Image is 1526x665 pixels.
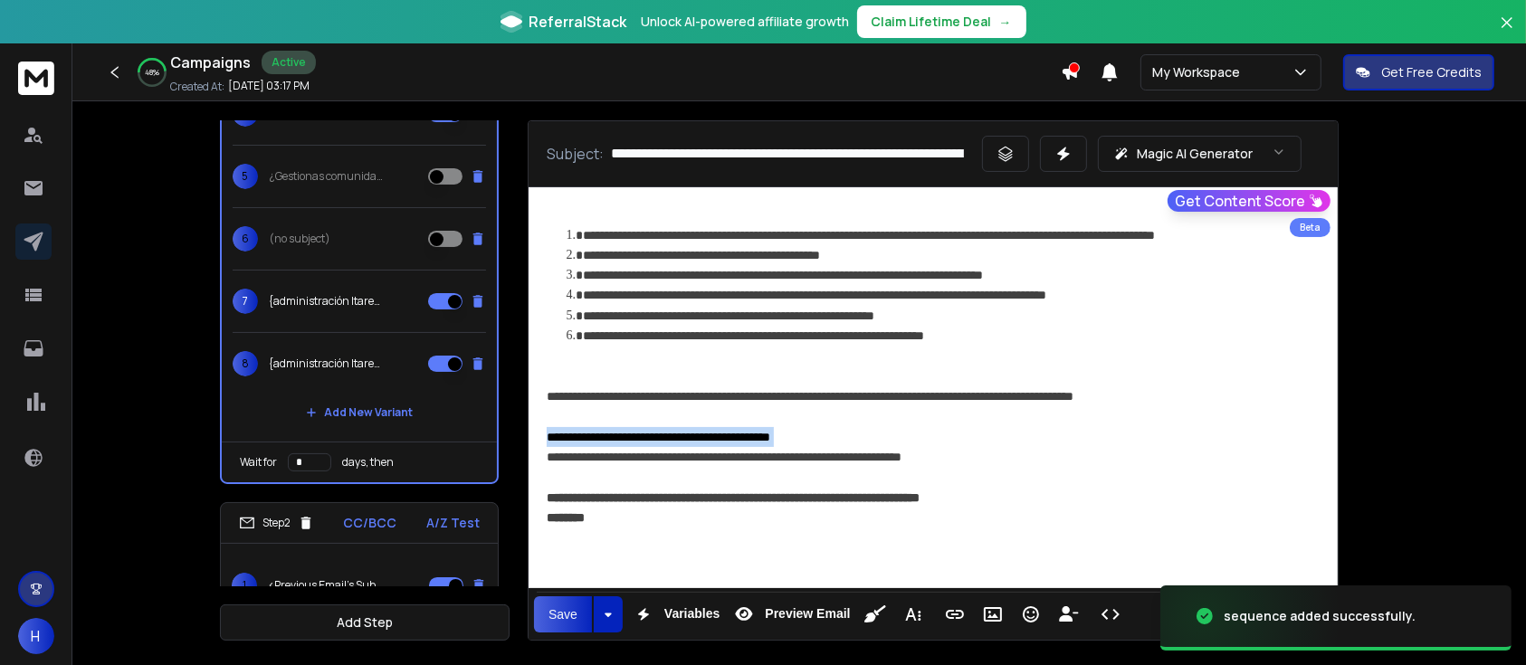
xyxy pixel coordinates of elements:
[145,67,159,78] p: 48 %
[18,618,54,654] button: H
[1381,63,1482,81] p: Get Free Credits
[1495,11,1519,54] button: Close banner
[999,13,1012,31] span: →
[269,356,385,371] p: {administración |tareas |administración de fincas|gestión de fincas |tareas de gestión|procesos g...
[269,232,330,246] p: (no subject)
[291,394,427,431] button: Add New Variant
[232,573,257,598] span: 1
[857,5,1026,38] button: Claim Lifetime Deal→
[170,80,224,94] p: Created At:
[896,596,930,632] button: More Text
[529,11,627,33] span: ReferralStack
[761,606,854,622] span: Preview Email
[534,596,592,632] button: Save
[233,289,258,314] span: 7
[228,79,310,93] p: [DATE] 03:17 PM
[239,515,314,531] div: Step 2
[626,596,724,632] button: Variables
[1290,218,1330,237] div: Beta
[233,164,258,189] span: 5
[1224,607,1416,625] div: sequence added successfully.
[344,514,397,532] p: CC/BCC
[1052,596,1086,632] button: Insert Unsubscribe Link
[269,294,385,309] p: {administración |tareas |administración de fincas|gestión de fincas, |tareas de gestión|procesos ...
[220,604,510,641] button: Add Step
[262,51,316,74] div: Active
[233,351,258,376] span: 8
[170,52,251,73] h1: Campaigns
[1098,136,1302,172] button: Magic AI Generator
[233,226,258,252] span: 6
[938,596,972,632] button: Insert Link (Ctrl+K)
[858,596,892,632] button: Clean HTML
[1014,596,1048,632] button: Emoticons
[727,596,854,632] button: Preview Email
[1137,145,1253,163] p: Magic AI Generator
[1093,596,1128,632] button: Code View
[268,578,384,593] p: <Previous Email's Subject>
[342,455,394,470] p: days, then
[240,455,277,470] p: Wait for
[661,606,724,622] span: Variables
[976,596,1010,632] button: Insert Image (Ctrl+P)
[1152,63,1247,81] p: My Workspace
[269,169,385,184] p: ¿Gestionas comunidades?
[1343,54,1494,90] button: Get Free Credits
[547,143,604,165] p: Subject:
[642,13,850,31] p: Unlock AI-powered affiliate growth
[426,514,480,532] p: A/Z Test
[1168,190,1330,212] button: Get Content Score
